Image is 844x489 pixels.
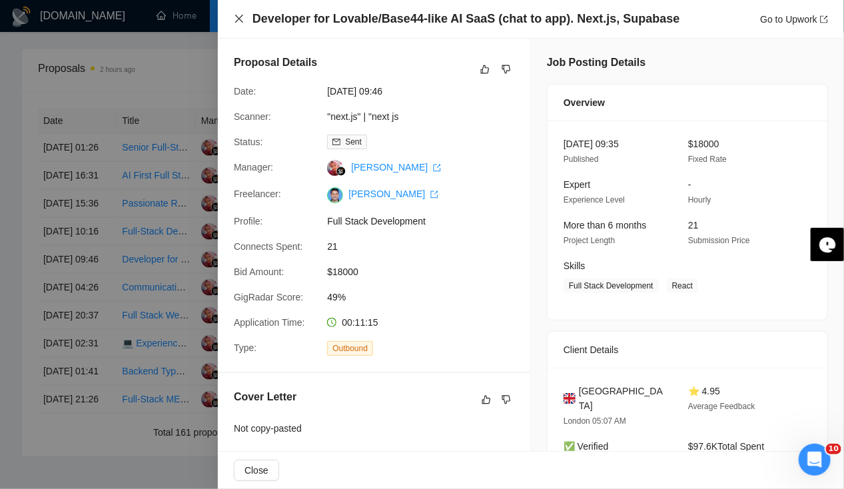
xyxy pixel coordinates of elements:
[234,137,263,147] span: Status:
[482,394,491,405] span: like
[564,195,625,205] span: Experience Level
[688,386,720,396] span: ⭐ 4.95
[564,441,609,452] span: ✅ Verified
[799,444,831,476] iframe: Intercom live chat
[688,441,764,452] span: $97.6K Total Spent
[498,392,514,408] button: dislike
[327,264,527,279] span: $18000
[327,214,527,229] span: Full Stack Development
[564,220,647,231] span: More than 6 months
[579,384,667,413] span: [GEOGRAPHIC_DATA]
[688,220,699,231] span: 21
[760,14,828,25] a: Go to Upworkexport
[327,111,398,122] a: "next.js" | "next js
[547,55,645,71] h5: Job Posting Details
[564,236,615,245] span: Project Length
[688,179,691,190] span: -
[826,444,841,454] span: 10
[234,162,273,173] span: Manager:
[345,137,362,147] span: Sent
[502,394,511,405] span: dislike
[234,86,256,97] span: Date:
[234,13,244,24] span: close
[688,139,719,149] span: $18000
[234,55,317,71] h5: Proposal Details
[564,155,599,164] span: Published
[234,216,263,227] span: Profile:
[327,84,527,99] span: [DATE] 09:46
[234,241,303,252] span: Connects Spent:
[327,239,527,254] span: 21
[477,61,493,77] button: like
[351,162,441,173] a: [PERSON_NAME] export
[688,236,750,245] span: Submission Price
[688,402,755,411] span: Average Feedback
[564,139,619,149] span: [DATE] 09:35
[480,64,490,75] span: like
[336,167,346,176] img: gigradar-bm.png
[234,266,284,277] span: Bid Amount:
[564,95,605,110] span: Overview
[433,164,441,172] span: export
[564,391,576,406] img: 🇬🇧
[244,463,268,478] span: Close
[667,278,698,293] span: React
[688,195,711,205] span: Hourly
[234,111,271,122] span: Scanner:
[564,278,659,293] span: Full Stack Development
[234,389,296,405] h5: Cover Letter
[348,189,438,199] a: [PERSON_NAME] export
[430,191,438,199] span: export
[498,61,514,77] button: dislike
[234,317,305,328] span: Application Time:
[234,292,303,302] span: GigRadar Score:
[342,317,378,328] span: 00:11:15
[327,318,336,327] span: clock-circle
[332,138,340,146] span: mail
[234,189,281,199] span: Freelancer:
[327,187,343,203] img: c1xPIZKCd_5qpVW3p9_rL3BM5xnmTxF9N55oKzANS0DJi4p2e9ZOzoRW-Ms11vJalQ
[564,416,626,426] span: London 05:07 AM
[564,332,811,368] div: Client Details
[502,64,511,75] span: dislike
[234,460,279,481] button: Close
[688,155,727,164] span: Fixed Rate
[564,260,586,271] span: Skills
[252,11,680,27] h4: Developer for Lovable/Base44-like AI SaaS (chat to app). Next.js, Supabase
[234,13,244,25] button: Close
[327,341,373,356] span: Outbound
[478,392,494,408] button: like
[564,179,590,190] span: Expert
[234,342,256,353] span: Type:
[820,15,828,23] span: export
[327,290,527,304] span: 49%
